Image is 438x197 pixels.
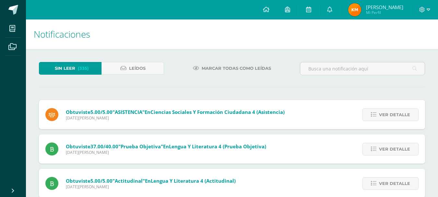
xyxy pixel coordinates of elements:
span: Ciencias Sociales y Formación Ciudadana 4 (Asistencia) [150,109,285,115]
span: Ver detalle [379,143,410,155]
span: [DATE][PERSON_NAME] [66,184,236,190]
span: Marcar todas como leídas [202,62,271,74]
span: Ver detalle [379,109,410,121]
span: Mi Perfil [366,10,403,15]
span: Lengua y Literatura 4 (Actitudinal) [151,178,236,184]
a: Leídos [101,62,164,75]
span: Obtuviste en [66,143,266,150]
span: "Actitudinal" [112,178,145,184]
span: Lengua y Literatura 4 (Prueba Objetiva) [169,143,266,150]
span: Obtuviste en [66,178,236,184]
span: 5.00/5.00 [90,109,112,115]
span: 37.00/40.00 [90,143,118,150]
span: [DATE][PERSON_NAME] [66,115,285,121]
span: "ASISTENCIA" [112,109,145,115]
span: Notificaciones [34,28,90,40]
a: Marcar todas como leídas [185,62,279,75]
span: [PERSON_NAME] [366,4,403,10]
a: Sin leer(335) [39,62,101,75]
span: Ver detalle [379,178,410,190]
span: Sin leer [55,62,75,74]
span: Obtuviste en [66,109,285,115]
input: Busca una notificación aquí [300,62,425,75]
span: "Prueba objetiva" [118,143,163,150]
img: 2b8b78f93d8e42e5e73546d597f828fb.png [348,3,361,16]
span: 5.00/5.00 [90,178,112,184]
span: (335) [78,62,89,74]
span: [DATE][PERSON_NAME] [66,150,266,155]
span: Leídos [129,62,146,74]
